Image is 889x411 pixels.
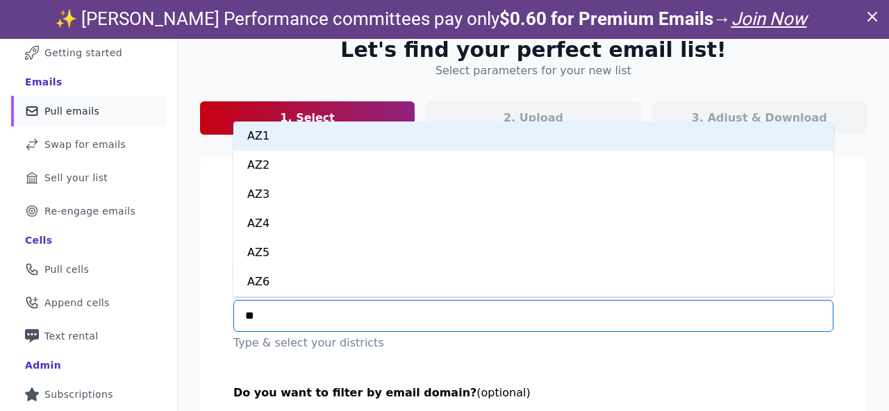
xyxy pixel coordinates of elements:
[44,137,126,151] span: Swap for emails
[11,379,166,410] a: Subscriptions
[11,96,166,126] a: Pull emails
[233,209,833,238] div: AZ4
[233,121,833,151] div: AZ1
[476,386,530,399] span: (optional)
[504,110,563,126] p: 2. Upload
[44,171,108,185] span: Sell your list
[233,180,833,209] div: AZ3
[340,37,726,62] h2: Let's find your perfect email list!
[25,233,52,247] div: Cells
[25,358,61,372] div: Admin
[11,321,166,351] a: Text rental
[233,335,833,351] p: Type & select your districts
[25,75,63,89] div: Emails
[280,110,335,126] p: 1. Select
[11,254,166,285] a: Pull cells
[11,287,166,318] a: Append cells
[233,151,833,180] div: AZ2
[44,46,122,60] span: Getting started
[233,267,833,296] div: AZ6
[11,196,166,226] a: Re-engage emails
[233,238,833,267] div: AZ5
[200,101,415,135] a: 1. Select
[435,62,631,79] h4: Select parameters for your new list
[11,37,166,68] a: Getting started
[11,129,166,160] a: Swap for emails
[44,329,99,343] span: Text rental
[11,162,166,193] a: Sell your list
[692,110,827,126] p: 3. Adjust & Download
[233,386,476,399] span: Do you want to filter by email domain?
[44,262,89,276] span: Pull cells
[44,204,135,218] span: Re-engage emails
[44,296,110,310] span: Append cells
[44,104,99,118] span: Pull emails
[44,387,113,401] span: Subscriptions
